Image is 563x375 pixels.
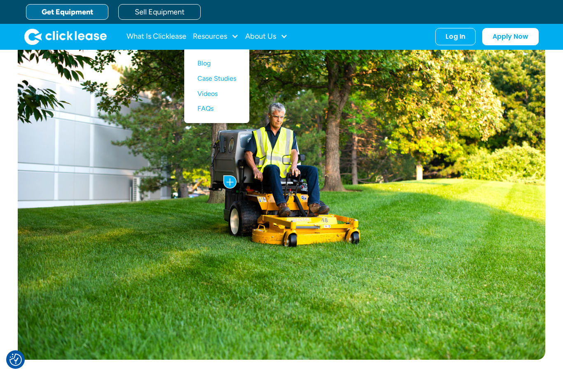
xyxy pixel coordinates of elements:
[223,175,237,189] img: Plus icon with blue background
[118,4,201,20] a: Sell Equipment
[193,28,239,45] div: Resources
[9,354,22,366] img: Revisit consent button
[127,28,186,45] a: What Is Clicklease
[184,49,249,123] nav: Resources
[197,86,236,102] a: Videos
[446,33,465,41] div: Log In
[24,28,107,45] a: home
[197,101,236,116] a: FAQs
[26,4,108,20] a: Get Equipment
[197,71,236,86] a: Case Studies
[24,28,107,45] img: Clicklease logo
[245,28,288,45] div: About Us
[197,56,236,71] a: Blog
[9,354,22,366] button: Consent Preferences
[482,28,539,45] a: Apply Now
